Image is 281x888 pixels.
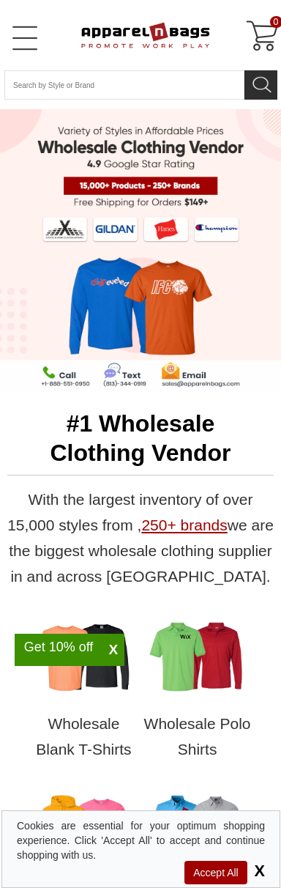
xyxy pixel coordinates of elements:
[4,70,244,100] input: Search By Style or Brand
[32,791,135,868] img: Shop Wholesale Sweatshirts & Hoodies
[27,703,140,777] h3: Wholesale Blank T-Shirts
[146,791,249,868] img: shop wholesale dress shirts
[251,72,273,94] img: search icon
[140,703,254,777] h3: Wholesale Polo Shirts
[51,11,210,58] img: ApparelnBags.com Official Website
[140,618,254,777] a: Shop Wholesale Polo ShirtsWholesale Polo Shirts
[184,861,247,884] span: Accept All
[17,818,265,862] div: Cookies are essential for your optimum shopping experience. Click 'Accept All' to accept and cont...
[32,618,135,695] img: Shop Wholesale T-Shirts
[141,517,227,533] a: 250+ brands
[146,618,249,695] img: Shop Wholesale Polo Shirts
[7,409,274,476] h1: #1 Wholesale Clothing Vendor
[51,11,215,62] a: ApparelnBags
[7,486,274,589] p: With the largest inventory of over 15,000 styles from , we are the biggest wholesale clothing sup...
[102,641,124,659] span: X
[27,618,140,777] a: Shop Wholesale T-ShirtsWholesale Blank T-Shirts
[242,19,277,54] a: 0
[244,70,277,100] button: Search
[250,862,265,880] span: X
[10,23,40,53] a: Open Left Menu
[15,641,102,653] div: Get 10% off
